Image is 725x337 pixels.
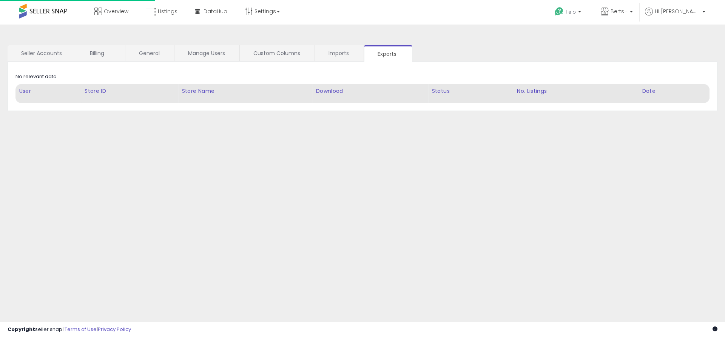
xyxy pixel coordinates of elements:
a: Help [549,1,589,25]
a: Hi [PERSON_NAME] [645,8,705,25]
a: Imports [315,45,363,61]
span: Listings [158,8,177,15]
a: Seller Accounts [8,45,76,61]
div: seller snap | | [8,326,131,333]
span: Help [566,9,576,15]
i: Get Help [554,7,564,16]
div: Date [642,87,706,95]
a: Exports [364,45,412,62]
div: User [19,87,78,95]
a: General [125,45,173,61]
div: Store Name [182,87,309,95]
strong: Copyright [8,326,35,333]
div: Status [432,87,510,95]
div: No. Listings [517,87,636,95]
span: Berts+ [611,8,628,15]
a: Custom Columns [240,45,314,61]
div: Store ID [85,87,175,95]
span: DataHub [204,8,227,15]
a: Privacy Policy [98,326,131,333]
a: Manage Users [174,45,239,61]
a: Terms of Use [65,326,97,333]
a: Billing [76,45,124,61]
div: No relevant data [15,73,57,80]
span: Overview [104,8,128,15]
span: Hi [PERSON_NAME] [655,8,700,15]
div: Download [316,87,425,95]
